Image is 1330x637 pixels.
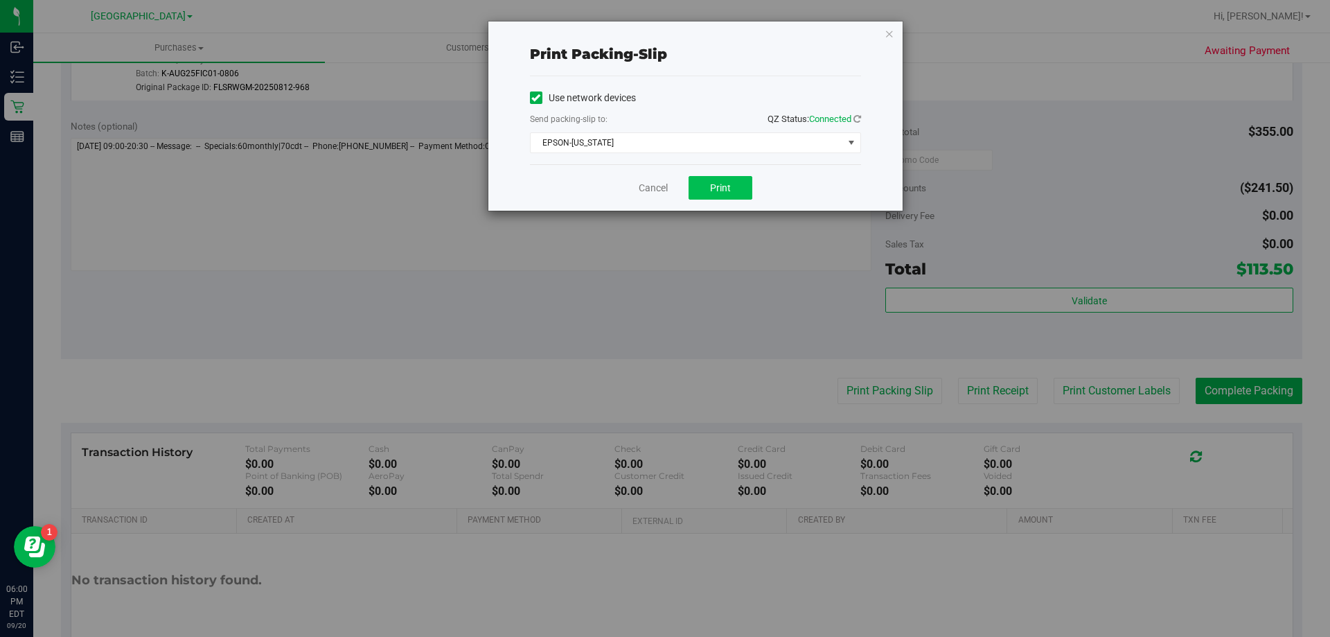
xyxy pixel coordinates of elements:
label: Send packing-slip to: [530,113,608,125]
span: select [842,133,860,152]
label: Use network devices [530,91,636,105]
span: EPSON-[US_STATE] [531,133,843,152]
span: Print [710,182,731,193]
span: QZ Status: [768,114,861,124]
span: Connected [809,114,851,124]
a: Cancel [639,181,668,195]
span: Print packing-slip [530,46,667,62]
iframe: Resource center unread badge [41,524,57,541]
iframe: Resource center [14,526,55,568]
button: Print [689,176,752,200]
